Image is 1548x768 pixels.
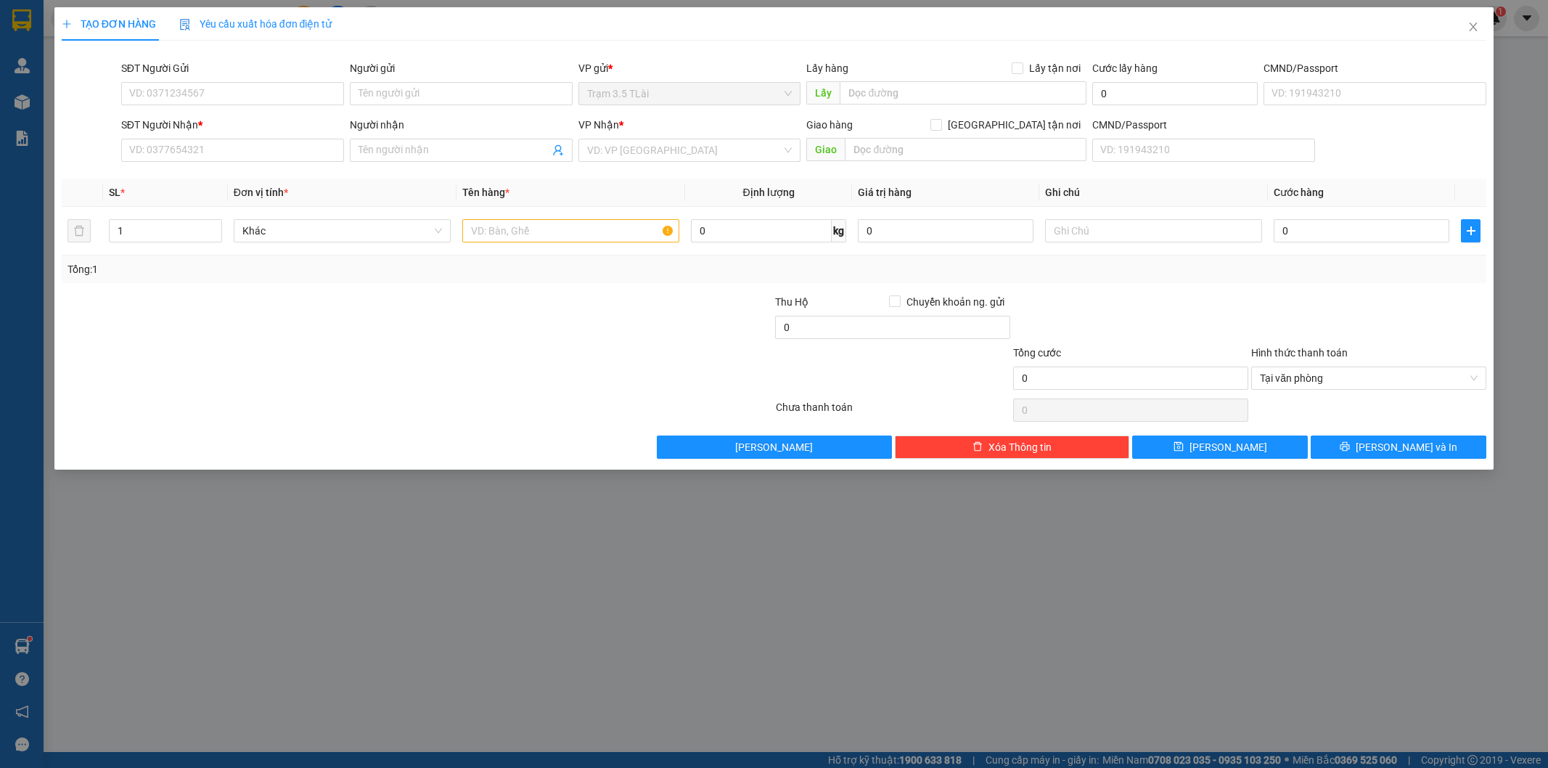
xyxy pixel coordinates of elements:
[1092,117,1315,133] div: CMND/Passport
[1264,60,1486,76] div: CMND/Passport
[1092,62,1158,74] label: Cước lấy hàng
[121,117,344,133] div: SĐT Người Nhận
[901,294,1010,310] span: Chuyển khoản ng. gửi
[895,436,1130,459] button: deleteXóa Thông tin
[806,119,853,131] span: Giao hàng
[1251,347,1348,359] label: Hình thức thanh toán
[1039,179,1268,207] th: Ghi chú
[67,261,597,277] div: Tổng: 1
[62,18,156,30] span: TẠO ĐƠN HÀNG
[1092,82,1258,105] input: Cước lấy hàng
[858,219,1033,242] input: 0
[578,60,801,76] div: VP gửi
[1453,7,1494,48] button: Close
[657,436,892,459] button: [PERSON_NAME]
[1462,225,1480,237] span: plus
[1340,441,1350,453] span: printer
[845,138,1086,161] input: Dọc đường
[1132,436,1308,459] button: save[PERSON_NAME]
[552,144,564,156] span: user-add
[67,219,91,242] button: delete
[462,219,679,242] input: VD: Bàn, Ghế
[234,187,288,198] span: Đơn vị tính
[109,187,120,198] span: SL
[1356,439,1457,455] span: [PERSON_NAME] và In
[1311,436,1486,459] button: printer[PERSON_NAME] và In
[1013,347,1061,359] span: Tổng cước
[743,187,795,198] span: Định lượng
[942,117,1086,133] span: [GEOGRAPHIC_DATA] tận nơi
[121,60,344,76] div: SĐT Người Gửi
[350,117,573,133] div: Người nhận
[832,219,846,242] span: kg
[774,399,1012,425] div: Chưa thanh toán
[806,62,848,74] span: Lấy hàng
[972,441,983,453] span: delete
[806,81,840,105] span: Lấy
[1174,441,1184,453] span: save
[806,138,845,161] span: Giao
[1189,439,1267,455] span: [PERSON_NAME]
[350,60,573,76] div: Người gửi
[735,439,813,455] span: [PERSON_NAME]
[1023,60,1086,76] span: Lấy tận nơi
[1467,21,1479,33] span: close
[587,83,793,105] span: Trạm 3.5 TLài
[1045,219,1262,242] input: Ghi Chú
[62,19,72,29] span: plus
[462,187,509,198] span: Tên hàng
[179,19,191,30] img: icon
[578,119,619,131] span: VP Nhận
[858,187,912,198] span: Giá trị hàng
[988,439,1052,455] span: Xóa Thông tin
[242,220,442,242] span: Khác
[840,81,1086,105] input: Dọc đường
[179,18,332,30] span: Yêu cầu xuất hóa đơn điện tử
[1260,367,1478,389] span: Tại văn phòng
[1274,187,1324,198] span: Cước hàng
[775,296,808,308] span: Thu Hộ
[1461,219,1481,242] button: plus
